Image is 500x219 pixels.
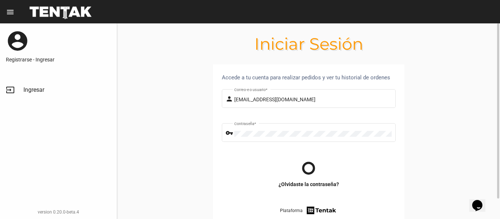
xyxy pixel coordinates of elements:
[225,95,234,103] mat-icon: person
[225,129,234,137] mat-icon: vpn_key
[222,73,396,82] div: Accede a tu cuenta para realizar pedidos y ver tu historial de ordenes
[117,38,500,50] h1: Iniciar Sesión
[6,56,111,63] a: Registrarse - Ingresar
[469,190,493,212] iframe: chat widget
[279,181,339,188] a: ¿Olvidaste la contraseña?
[6,86,15,94] mat-icon: input
[280,205,337,215] a: Plataforma
[6,29,29,53] mat-icon: account_circle
[6,8,15,16] mat-icon: menu
[6,208,111,216] div: version 0.20.0-beta.4
[23,86,44,94] span: Ingresar
[306,205,337,215] img: tentak-firm.png
[280,207,303,214] span: Plataforma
